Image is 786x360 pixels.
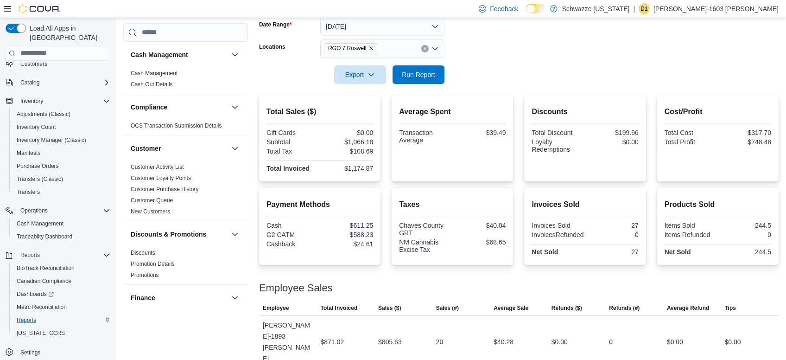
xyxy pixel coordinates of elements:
[321,304,358,312] span: Total Invoiced
[640,3,647,14] span: D1
[17,149,40,157] span: Manifests
[9,314,114,327] button: Reports
[2,249,114,262] button: Reports
[532,248,558,256] strong: Net Sold
[131,50,228,59] button: Cash Management
[123,247,248,284] div: Discounts & Promotions
[322,148,373,155] div: $108.69
[13,161,63,172] a: Purchase Orders
[131,230,206,239] h3: Discounts & Promotions
[532,138,583,153] div: Loyalty Redemptions
[229,102,241,113] button: Compliance
[399,222,450,237] div: Chaves County GRT
[131,122,222,129] span: OCS Transaction Submission Details
[340,65,380,84] span: Export
[123,120,248,135] div: Compliance
[266,148,318,155] div: Total Tax
[17,250,44,261] button: Reports
[2,345,114,359] button: Settings
[263,304,289,312] span: Employee
[20,251,40,259] span: Reports
[13,218,110,229] span: Cash Management
[399,106,506,117] h2: Average Spent
[9,160,114,173] button: Purchase Orders
[131,164,184,170] a: Customer Activity List
[454,129,506,136] div: $39.49
[667,304,710,312] span: Average Refund
[399,238,450,253] div: NM Cannabis Excise Tax
[13,186,110,198] span: Transfers
[9,217,114,230] button: Cash Management
[562,3,630,14] p: Schwazze [US_STATE]
[431,45,439,52] button: Open list of options
[131,50,188,59] h3: Cash Management
[131,197,173,204] span: Customer Queue
[131,230,228,239] button: Discounts & Promotions
[259,283,333,294] h3: Employee Sales
[328,44,367,53] span: RGO 7 Roswell
[665,138,716,146] div: Total Profit
[334,65,386,84] button: Export
[609,336,613,347] div: 0
[587,129,639,136] div: -$199.96
[266,199,373,210] h2: Payment Methods
[378,304,401,312] span: Sales ($)
[131,261,175,267] a: Promotion Details
[2,76,114,89] button: Catalog
[399,129,450,144] div: Transaction Average
[131,103,228,112] button: Compliance
[266,240,318,248] div: Cashback
[494,336,513,347] div: $40.28
[266,165,310,172] strong: Total Invoiced
[131,103,167,112] h3: Compliance
[13,302,110,313] span: Metrc Reconciliation
[17,123,56,131] span: Inventory Count
[131,272,159,278] a: Promotions
[9,327,114,340] button: [US_STATE] CCRS
[665,106,771,117] h2: Cost/Profit
[17,77,43,88] button: Catalog
[17,162,59,170] span: Purchase Orders
[17,346,110,358] span: Settings
[720,248,771,256] div: 244.5
[665,231,716,238] div: Items Refunded
[526,4,545,13] input: Dark Mode
[9,186,114,199] button: Transfers
[17,188,40,196] span: Transfers
[653,3,779,14] p: [PERSON_NAME]-1603 [PERSON_NAME]
[266,129,318,136] div: Gift Cards
[131,144,228,153] button: Customer
[324,43,378,53] span: RGO 7 Roswell
[20,349,40,356] span: Settings
[19,4,60,13] img: Cova
[9,108,114,121] button: Adjustments (Classic)
[131,249,155,257] span: Discounts
[266,222,318,229] div: Cash
[17,96,110,107] span: Inventory
[131,197,173,204] a: Customer Queue
[17,77,110,88] span: Catalog
[13,174,110,185] span: Transfers (Classic)
[13,302,70,313] a: Metrc Reconciliation
[13,263,78,274] a: BioTrack Reconciliation
[490,4,518,13] span: Feedback
[665,248,691,256] strong: Net Sold
[131,175,191,181] a: Customer Loyalty Points
[259,43,285,51] label: Locations
[13,148,110,159] span: Manifests
[13,122,60,133] a: Inventory Count
[266,231,318,238] div: G2 CATM
[551,336,568,347] div: $0.00
[131,81,173,88] a: Cash Out Details
[17,316,36,324] span: Reports
[20,60,47,68] span: Customers
[131,208,170,215] span: New Customers
[17,220,63,227] span: Cash Management
[13,276,110,287] span: Canadian Compliance
[13,218,67,229] a: Cash Management
[229,292,241,303] button: Finance
[633,3,635,14] p: |
[322,138,373,146] div: $1,066.18
[123,311,248,337] div: Finance
[17,303,67,311] span: Metrc Reconciliation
